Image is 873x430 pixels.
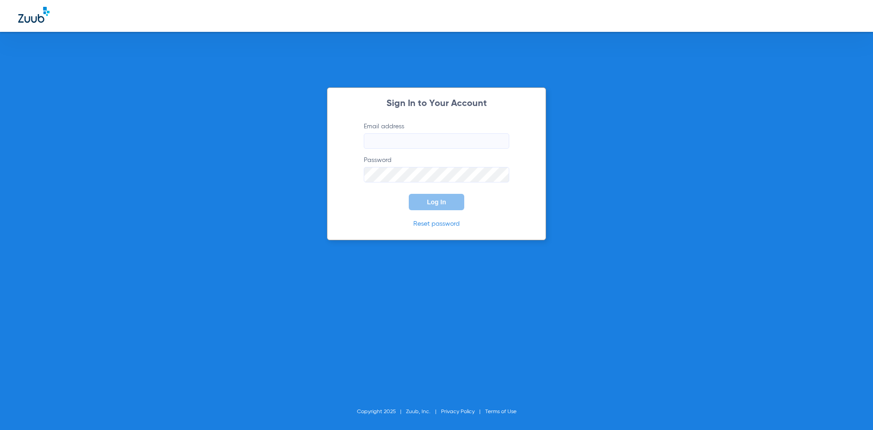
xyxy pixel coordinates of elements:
[413,221,460,227] a: Reset password
[427,198,446,206] span: Log In
[357,407,406,416] li: Copyright 2025
[406,407,441,416] li: Zuub, Inc.
[364,133,509,149] input: Email address
[441,409,475,415] a: Privacy Policy
[364,122,509,149] label: Email address
[350,99,523,108] h2: Sign In to Your Account
[485,409,517,415] a: Terms of Use
[409,194,464,210] button: Log In
[364,167,509,182] input: Password
[18,7,50,23] img: Zuub Logo
[364,156,509,182] label: Password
